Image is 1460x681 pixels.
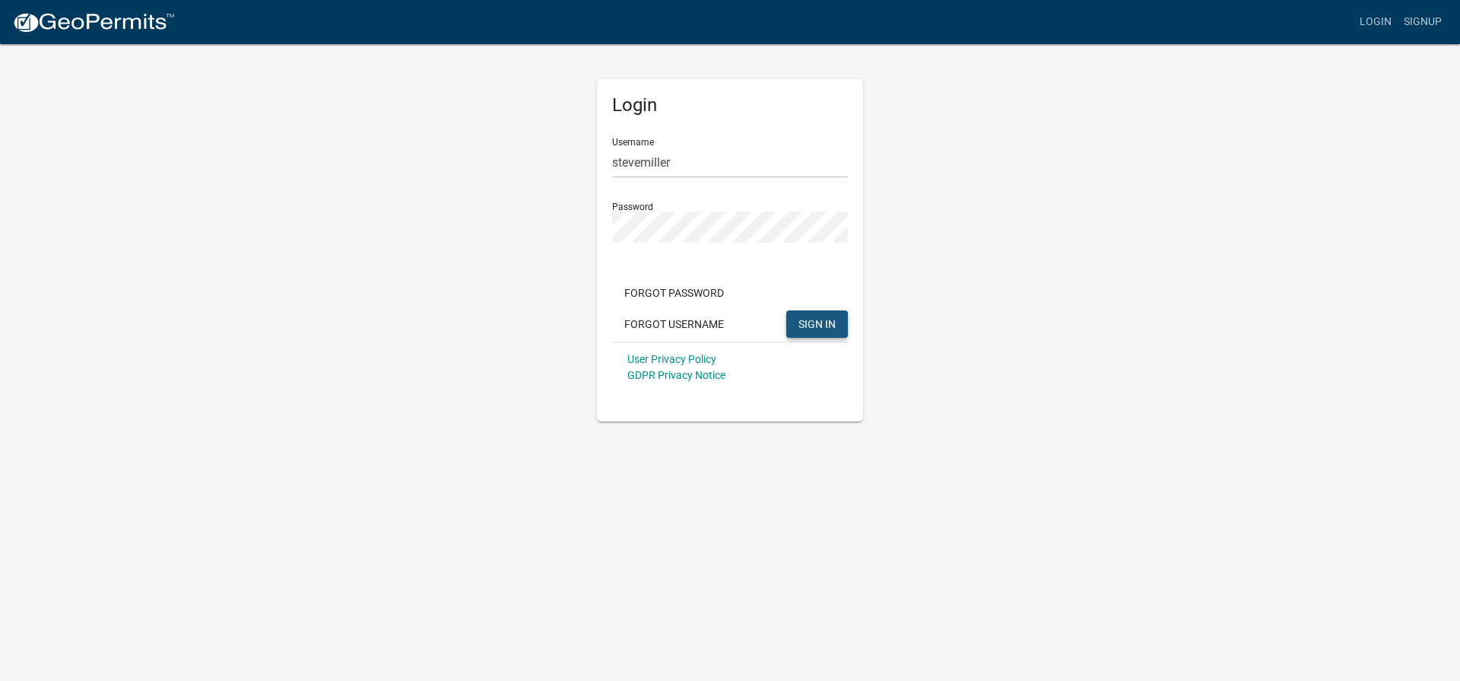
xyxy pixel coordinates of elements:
[627,353,716,365] a: User Privacy Policy
[798,317,836,329] span: SIGN IN
[1354,8,1398,37] a: Login
[612,94,848,116] h5: Login
[1398,8,1448,37] a: Signup
[612,310,736,338] button: Forgot Username
[612,279,736,307] button: Forgot Password
[786,310,848,338] button: SIGN IN
[627,369,725,381] a: GDPR Privacy Notice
